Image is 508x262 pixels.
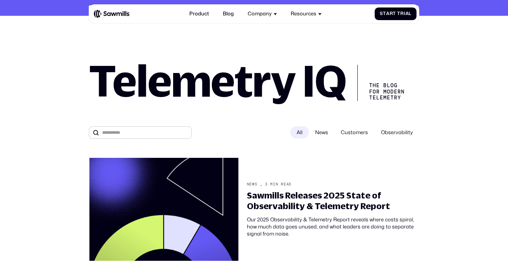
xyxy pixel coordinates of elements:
[260,182,263,187] div: _
[397,11,400,17] span: T
[380,11,383,17] span: S
[357,65,408,101] div: The Blog for Modern telemetry
[405,11,409,17] span: a
[290,126,309,139] div: All
[375,7,416,21] a: StartTrial
[248,11,272,17] div: Company
[386,11,390,17] span: a
[185,7,213,21] a: Product
[334,126,374,139] span: Customers
[247,182,258,187] div: News
[390,11,393,17] span: r
[219,7,237,21] a: Blog
[291,11,316,17] div: Resources
[247,216,419,237] div: Our 2025 Observability & Telemetry Report reveals where costs spiral, how much data goes unused, ...
[383,11,386,17] span: t
[270,182,291,187] div: min read
[89,60,346,101] h1: Telemetry IQ
[244,7,281,21] div: Company
[287,7,325,21] div: Resources
[265,182,268,187] div: 3
[89,126,419,139] form: All
[404,11,405,17] span: i
[400,11,404,17] span: r
[247,190,419,211] div: Sawmills Releases 2025 State of Observability & Telemetry Report
[393,11,396,17] span: t
[374,126,419,139] span: Observability
[309,126,334,139] span: News
[409,11,411,17] span: l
